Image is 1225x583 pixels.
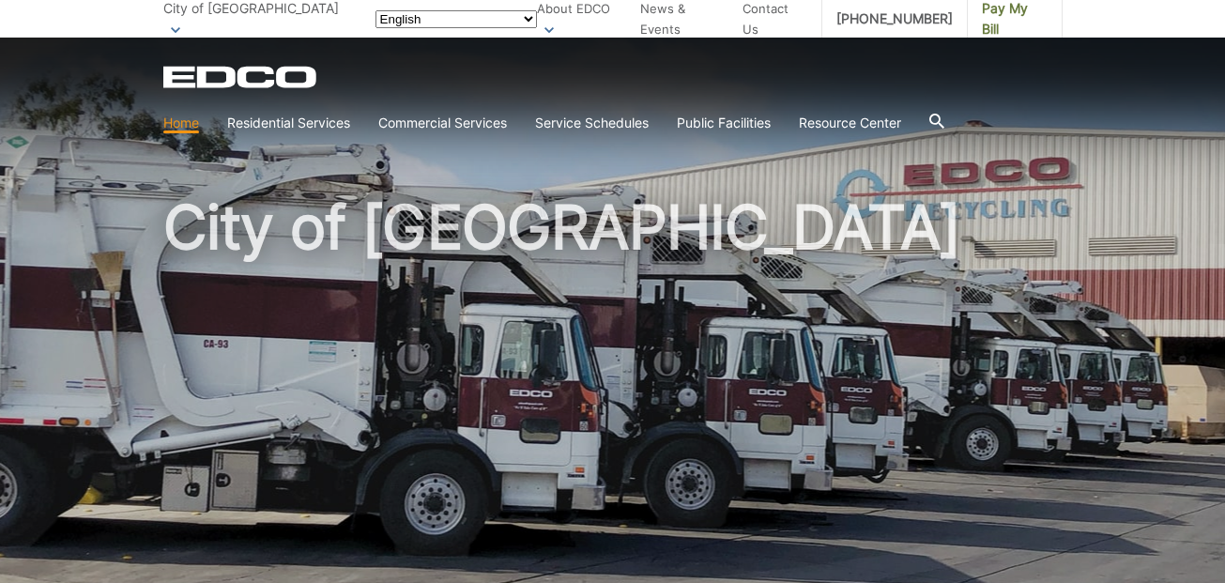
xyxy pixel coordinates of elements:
a: EDCD logo. Return to the homepage. [163,66,319,88]
a: Residential Services [227,113,350,133]
a: Public Facilities [677,113,771,133]
a: Service Schedules [535,113,649,133]
select: Select a language [375,10,537,28]
a: Home [163,113,199,133]
a: Commercial Services [378,113,507,133]
a: Resource Center [799,113,901,133]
